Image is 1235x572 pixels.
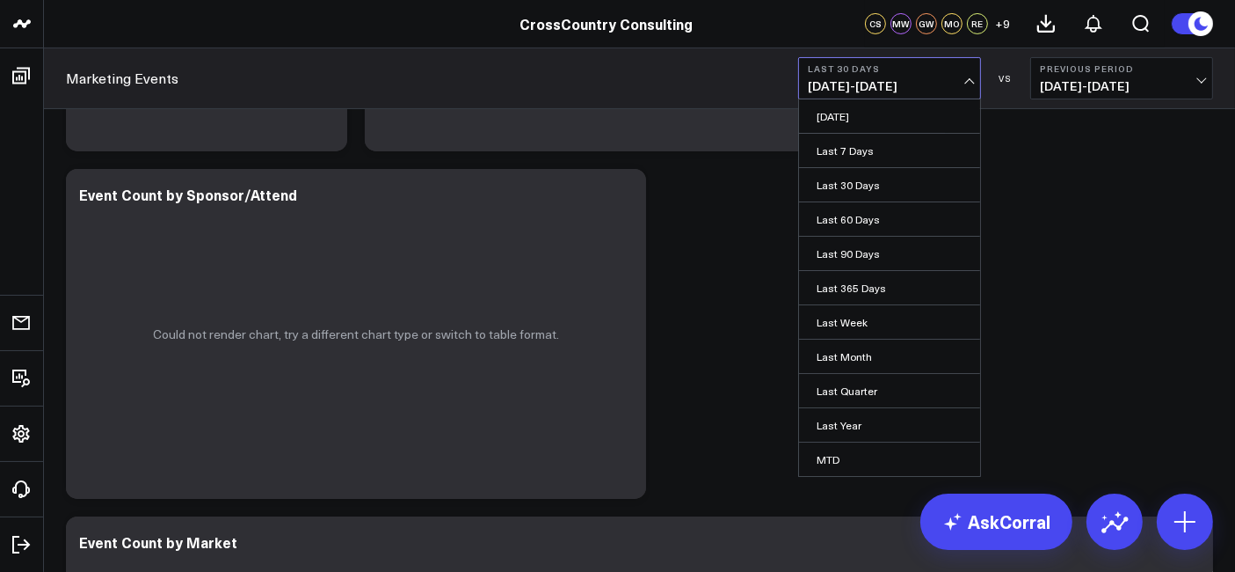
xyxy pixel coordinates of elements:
div: Event Count by Market [79,532,237,552]
span: + 9 [996,18,1011,30]
div: MW [890,13,912,34]
span: [DATE] - [DATE] [1040,79,1203,93]
a: Last Week [799,305,980,339]
button: Previous Period[DATE]-[DATE] [1030,57,1213,99]
a: [DATE] [799,99,980,133]
div: MO [941,13,963,34]
div: RE [967,13,988,34]
a: Last 90 Days [799,237,980,270]
a: Last 60 Days [799,202,980,236]
a: AskCorral [920,494,1072,550]
div: CS [865,13,886,34]
div: GW [916,13,937,34]
a: CrossCountry Consulting [520,14,694,33]
a: Last 30 Days [799,168,980,202]
a: Last 7 Days [799,134,980,167]
span: [DATE] - [DATE] [808,79,971,93]
button: +9 [992,13,1013,34]
button: Last 30 Days[DATE]-[DATE] [798,57,981,99]
a: Marketing Events [66,69,178,88]
div: Event Count by Sponsor/Attend [79,185,297,204]
div: VS [990,73,1021,84]
a: MTD [799,443,980,476]
a: Last Year [799,408,980,442]
b: Last 30 Days [808,63,971,74]
a: Last 365 Days [799,271,980,304]
b: Previous Period [1040,63,1203,74]
a: Last Month [799,340,980,373]
p: Could not render chart, try a different chart type or switch to table format. [153,327,559,341]
a: Last Quarter [799,374,980,407]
